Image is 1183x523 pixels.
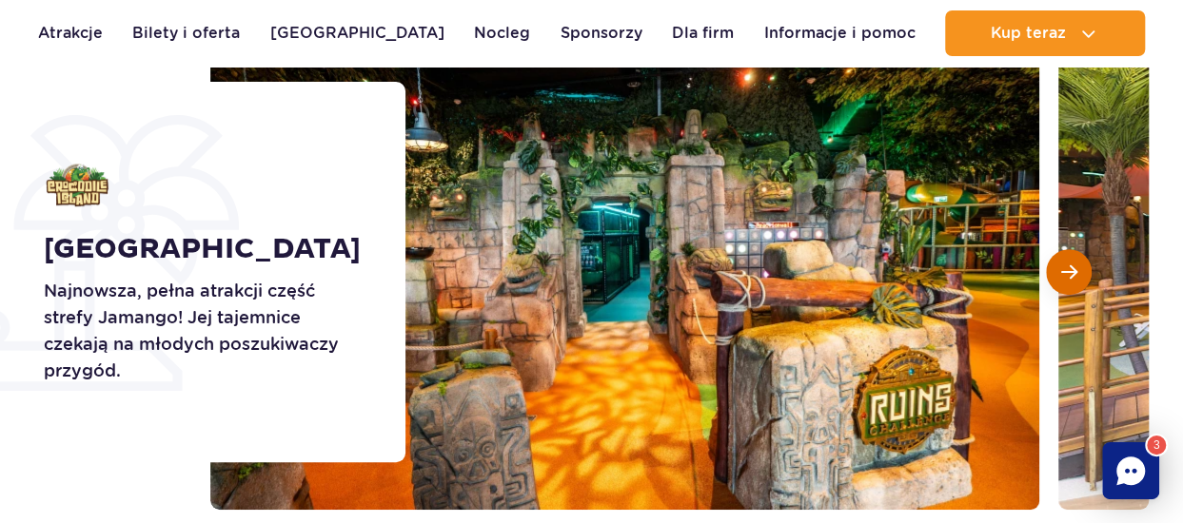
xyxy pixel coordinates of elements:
[1046,249,1092,295] button: Następny slajd
[990,25,1065,42] span: Kup teraz
[132,10,240,56] a: Bilety i oferta
[561,10,642,56] a: Sponsorzy
[1102,442,1159,499] div: Chat
[270,10,444,56] a: [GEOGRAPHIC_DATA]
[38,10,103,56] a: Atrakcje
[474,10,530,56] a: Nocleg
[44,232,363,266] h1: [GEOGRAPHIC_DATA]
[672,10,734,56] a: Dla firm
[1145,434,1168,456] div: 3
[764,10,916,56] a: Informacje i pomoc
[945,10,1145,56] button: Kup teraz
[44,278,363,384] p: Najnowsza, pełna atrakcji część strefy Jamango! Jej tajemnice czekają na młodych poszukiwaczy prz...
